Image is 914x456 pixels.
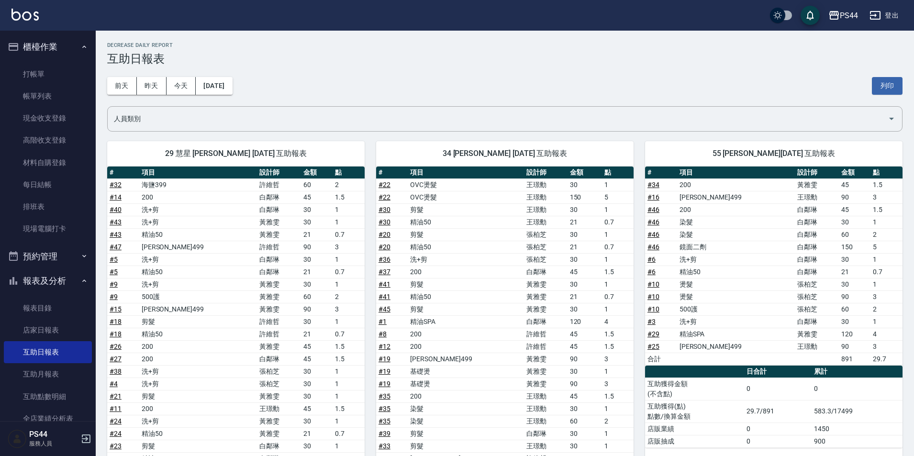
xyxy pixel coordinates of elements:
td: 60 [301,290,333,303]
td: 0.7 [602,216,634,228]
a: #9 [110,293,118,300]
button: 前天 [107,77,137,95]
a: 互助點數明細 [4,386,92,408]
td: 3 [602,353,634,365]
td: 1 [333,315,365,328]
a: #20 [379,243,390,251]
td: 燙髮 [677,290,795,303]
td: 1 [602,178,634,191]
a: #36 [379,256,390,263]
a: #46 [647,231,659,238]
td: 200 [139,191,257,203]
a: 互助月報表 [4,363,92,385]
th: 項目 [139,167,257,179]
td: 200 [139,353,257,365]
td: 精油50 [677,266,795,278]
td: 張柏芝 [795,303,838,315]
td: 45 [301,191,333,203]
td: 白鄰琳 [524,266,567,278]
th: 項目 [677,167,795,179]
button: [DATE] [196,77,232,95]
td: 30 [568,278,602,290]
td: 60 [839,303,871,315]
td: 基礎燙 [408,365,524,378]
td: 王璟勳 [795,191,838,203]
td: 白鄰琳 [524,315,567,328]
td: 白鄰琳 [257,266,301,278]
td: 5 [602,191,634,203]
td: 白鄰琳 [795,253,838,266]
a: #8 [379,330,387,338]
h2: Decrease Daily Report [107,42,903,48]
td: 200 [677,203,795,216]
td: 30 [301,216,333,228]
a: #43 [110,218,122,226]
a: #39 [379,430,390,437]
a: 全店業績分析表 [4,408,92,430]
td: 1 [870,315,903,328]
td: 3 [870,340,903,353]
td: 張柏芝 [524,253,567,266]
a: #41 [379,293,390,300]
a: #4 [110,380,118,388]
td: 染髮 [677,228,795,241]
a: #40 [110,206,122,213]
td: 500護 [677,303,795,315]
td: 許維哲 [524,328,567,340]
td: 張柏芝 [524,228,567,241]
td: 黃雅雯 [524,303,567,315]
th: 設計師 [524,167,567,179]
td: 45 [839,178,871,191]
td: 1.5 [333,340,365,353]
td: 洗+剪 [139,253,257,266]
th: 項目 [408,167,524,179]
td: 洗+剪 [139,216,257,228]
a: 每日結帳 [4,174,92,196]
td: 精油50 [139,228,257,241]
td: 2 [870,228,903,241]
th: # [107,167,139,179]
td: 21 [568,290,602,303]
td: 30 [568,228,602,241]
div: PS44 [840,10,858,22]
td: 30 [301,253,333,266]
a: 打帳單 [4,63,92,85]
a: #18 [110,318,122,325]
a: #46 [647,243,659,251]
a: #33 [379,442,390,450]
button: Open [884,111,899,126]
a: #35 [379,392,390,400]
td: 500護 [139,290,257,303]
td: 1 [333,253,365,266]
td: 染髮 [677,216,795,228]
a: #19 [379,380,390,388]
td: 150 [568,191,602,203]
a: #27 [110,355,122,363]
td: 黃雅雯 [795,178,838,191]
td: 白鄰琳 [795,203,838,216]
a: #24 [110,417,122,425]
td: 1 [602,365,634,378]
td: 2 [870,303,903,315]
td: 黃雅雯 [257,216,301,228]
a: #1 [379,318,387,325]
button: save [801,6,820,25]
a: #24 [110,430,122,437]
td: 150 [839,241,871,253]
td: 0.7 [870,266,903,278]
td: 200 [408,266,524,278]
td: 1 [870,216,903,228]
a: #14 [110,193,122,201]
a: #43 [110,231,122,238]
td: 黃雅雯 [524,353,567,365]
td: 黃雅雯 [795,328,838,340]
td: 剪髮 [408,303,524,315]
td: 21 [301,266,333,278]
td: 120 [839,328,871,340]
th: 金額 [839,167,871,179]
a: #30 [379,218,390,226]
td: 45 [568,266,602,278]
td: 90 [839,290,871,303]
td: 60 [301,178,333,191]
td: 90 [839,191,871,203]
